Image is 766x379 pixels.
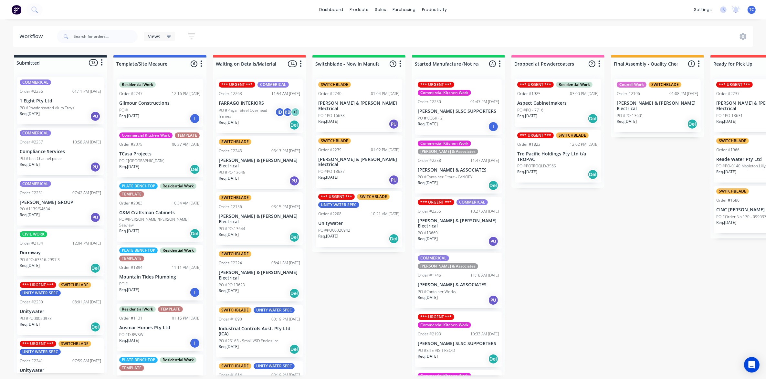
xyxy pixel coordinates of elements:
[119,365,144,371] div: TEMPLATE
[290,107,300,117] div: + 1
[219,251,251,257] div: SWITCHBLADE
[470,272,499,278] div: 11:18 AM [DATE]
[219,372,242,378] div: Order #1814
[617,113,643,119] p: PO #PO-13601
[119,183,158,189] div: PLATE BENCHTOP
[158,306,183,312] div: TEMPLATE
[219,214,300,225] p: [PERSON_NAME] & [PERSON_NAME] Electrical
[289,344,299,354] div: Del
[271,316,300,322] div: 03:19 PM [DATE]
[517,91,540,97] div: Order #1925
[271,91,300,97] div: 11:54 AM [DATE]
[415,197,502,250] div: *** URGENT ***COMMERICALOrder #225510:27 AM [DATE][PERSON_NAME] & [PERSON_NAME] ElectricalPO #136...
[318,174,338,180] p: Req. [DATE]
[117,79,203,127] div: Residential WorkOrder #224712:16 PM [DATE]Gilmour ConstructionsPO #Req.[DATE]I
[289,176,299,186] div: PU
[716,113,743,119] p: PO #PO-13631
[148,33,160,40] span: Views
[20,200,101,205] p: [PERSON_NAME] GROUP
[318,91,341,97] div: Order #2240
[219,139,251,145] div: SWITCHBLADE
[219,288,239,294] p: Req. [DATE]
[318,138,351,144] div: SWITCHBLADE
[716,220,736,226] p: Req. [DATE]
[318,221,400,226] p: Unitywater
[617,100,698,111] p: [PERSON_NAME] & [PERSON_NAME] Electrical
[219,204,242,210] div: Order #2156
[172,142,201,147] div: 06:37 AM [DATE]
[254,363,295,369] div: UNITY WATER SPEC
[371,211,400,217] div: 10:21 AM [DATE]
[219,363,251,369] div: SWITCHBLADE
[119,332,143,338] p: PO #D-RWSW
[190,164,200,174] div: Del
[17,279,104,335] div: *** URGENT ***SWITCHBLADEUNITY WATER SPECOrder #223008:01 AM [DATE]UnitywaterPO #PU00020973Req.[D...
[418,236,438,242] p: Req. [DATE]
[389,175,399,185] div: PU
[117,181,203,242] div: PLATE BENCHTOPResidential WorkTEMPLATEOrder #206310:34 AM [DATE]G&M Craftsman CabinetsPO #[PERSON...
[119,142,142,147] div: Order #2075
[570,142,599,147] div: 12:02 PM [DATE]
[289,232,299,242] div: Del
[418,99,441,105] div: Order #2250
[389,119,399,129] div: PU
[318,119,338,124] p: Req. [DATE]
[20,105,74,111] p: PO #Powdercoated Alum Trays
[20,368,101,373] p: Unitywater
[289,120,299,130] div: Del
[72,358,101,364] div: 07:59 AM [DATE]
[20,263,40,268] p: Req. [DATE]
[318,211,341,217] div: Order #2208
[20,250,101,256] p: Dormway
[172,91,201,97] div: 12:16 PM [DATE]
[418,180,438,186] p: Req. [DATE]
[17,128,104,175] div: COMMERICALOrder #225710:58 AM [DATE]Compliance ServicesPO #Test Channel pieceReq.[DATE]PU
[119,265,142,270] div: Order #1894
[90,162,100,172] div: PU
[749,7,754,13] span: TC
[219,195,251,201] div: SWITCHBLADE
[160,357,196,363] div: Residential Work
[20,139,43,145] div: Order #2257
[20,206,50,212] p: PO #1139/54634
[20,130,51,136] div: COMMERICAL
[20,257,60,263] p: PO #PO-63316-2997.3
[488,236,498,247] div: PU
[371,91,400,97] div: 01:04 PM [DATE]
[20,212,40,218] p: Req. [DATE]
[418,353,438,359] p: Req. [DATE]
[744,357,760,373] div: Open Intercom Messenger
[418,115,443,121] p: PO #KIOSK - 2
[316,79,402,132] div: SWITCHBLADEOrder #224001:04 PM [DATE][PERSON_NAME] & [PERSON_NAME] ElectricalPO #PO-16638Req.[DAT...
[415,311,502,367] div: *** URGENT ***Commercial Kitchen WorkOrder #219310:33 AM [DATE][PERSON_NAME] SLSC SUPPORTERSPO #S...
[119,338,139,343] p: Req. [DATE]
[72,139,101,145] div: 10:58 AM [DATE]
[12,5,21,15] img: Factory
[119,256,144,261] div: TEMPLATE
[716,147,740,153] div: Order #1966
[190,338,200,348] div: I
[74,30,138,43] input: Search for orders...
[172,315,201,321] div: 01:16 PM [DATE]
[219,175,239,181] p: Req. [DATE]
[691,5,715,15] div: settings
[517,163,556,169] p: PO #POTROQLD-3565
[418,230,438,236] p: PO #13669
[371,147,400,153] div: 01:02 PM [DATE]
[418,373,471,379] div: Commercial Kitchen Work
[20,162,40,167] p: Req. [DATE]
[20,79,51,85] div: COMMERICAL
[119,315,142,321] div: Order #1131
[517,100,599,106] p: Aspect Cabinetmakers
[219,148,242,154] div: Order #2243
[216,192,303,245] div: SWITCHBLADEOrder #215603:15 PM [DATE][PERSON_NAME] & [PERSON_NAME] ElectricalPO #PO-13644Req.[DAT...
[470,331,499,337] div: 10:33 AM [DATE]
[418,272,441,278] div: Order #1746
[190,113,200,124] div: I
[488,354,498,364] div: Del
[346,5,372,15] div: products
[119,274,201,280] p: Mountain Tides Plumbing
[316,191,402,247] div: *** URGENT ***SWITCHBLADEUNITY WATER SPECOrder #220810:21 AM [DATE]UnitywaterPO #PU00020942Req.[D...
[283,107,292,117] div: KB
[289,288,299,299] div: Del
